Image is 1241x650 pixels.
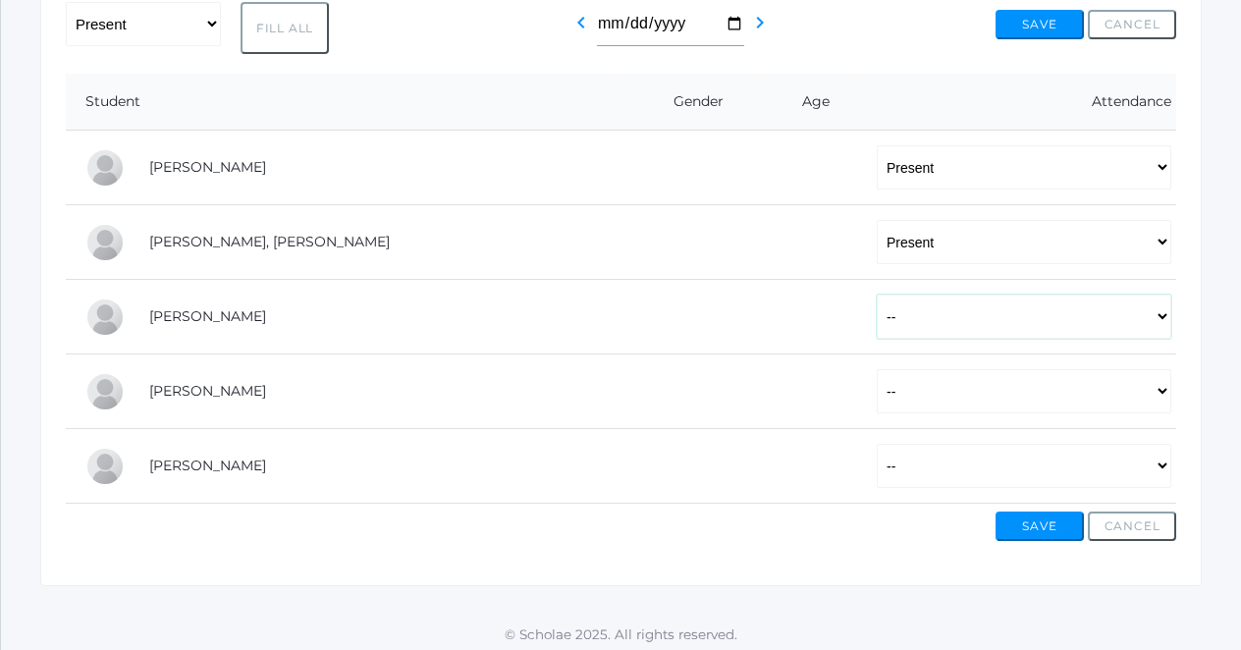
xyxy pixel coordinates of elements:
a: [PERSON_NAME], [PERSON_NAME] [149,233,390,250]
button: Cancel [1088,512,1176,541]
div: Jasper Johnson [85,298,125,337]
div: Elijah Benzinger-Stephens [85,148,125,188]
a: [PERSON_NAME] [149,158,266,176]
div: Nora McKenzie [85,372,125,411]
a: chevron_right [748,20,772,38]
th: Attendance [857,74,1176,131]
a: chevron_left [569,20,593,38]
button: Save [996,10,1084,39]
i: chevron_left [569,11,593,34]
a: [PERSON_NAME] [149,382,266,400]
div: Elsie Vondran [85,447,125,486]
th: Student [66,74,621,131]
button: Fill All [241,2,329,54]
button: Cancel [1088,10,1176,39]
th: Gender [621,74,760,131]
div: Ryder Hardisty [85,223,125,262]
a: [PERSON_NAME] [149,457,266,474]
i: chevron_right [748,11,772,34]
a: [PERSON_NAME] [149,307,266,325]
button: Save [996,512,1084,541]
th: Age [761,74,857,131]
p: © Scholae 2025. All rights reserved. [1,624,1241,644]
